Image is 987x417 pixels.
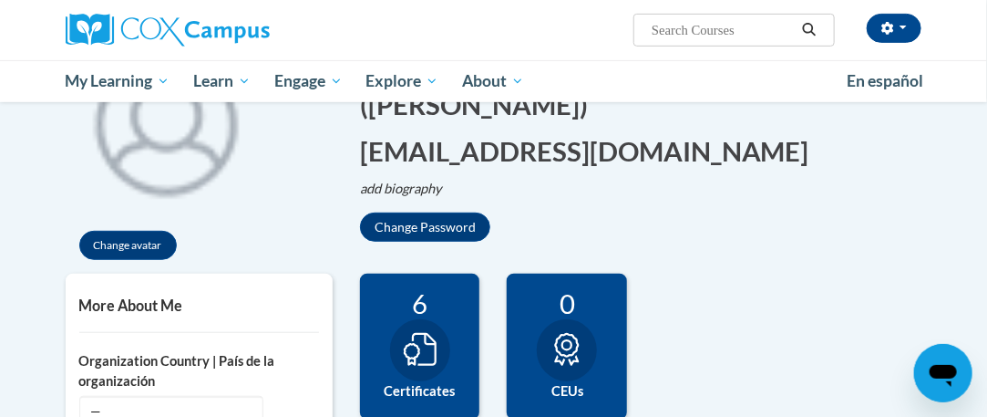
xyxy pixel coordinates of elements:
div: 0 [520,287,613,319]
a: Learn [181,60,262,102]
iframe: Button to launch messaging window [914,344,972,402]
button: Edit email address [360,132,821,170]
span: En español [848,71,924,90]
a: About [450,60,536,102]
input: Search Courses [650,19,796,41]
span: Explore [365,70,438,92]
label: Certificates [374,381,467,401]
i: add biography [360,181,442,196]
a: En español [836,62,936,100]
div: Click to change the profile picture [66,21,266,222]
div: 6 [374,287,467,319]
button: Edit biography [360,179,457,199]
span: Learn [193,70,251,92]
button: Search [796,19,823,41]
span: Engage [274,70,343,92]
a: My Learning [54,60,182,102]
h5: More About Me [79,297,319,314]
button: Change Password [360,213,490,242]
button: Edit screen name [360,86,600,123]
span: About [462,70,524,92]
a: Engage [262,60,355,102]
button: Account Settings [867,14,921,43]
button: Change avatar [79,231,177,260]
span: My Learning [65,70,170,92]
label: Organization Country | País de la organización [79,351,319,391]
div: Main menu [52,60,936,102]
img: Cox Campus [66,14,270,47]
label: CEUs [520,381,613,401]
a: Explore [354,60,450,102]
img: profile avatar [66,21,266,222]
